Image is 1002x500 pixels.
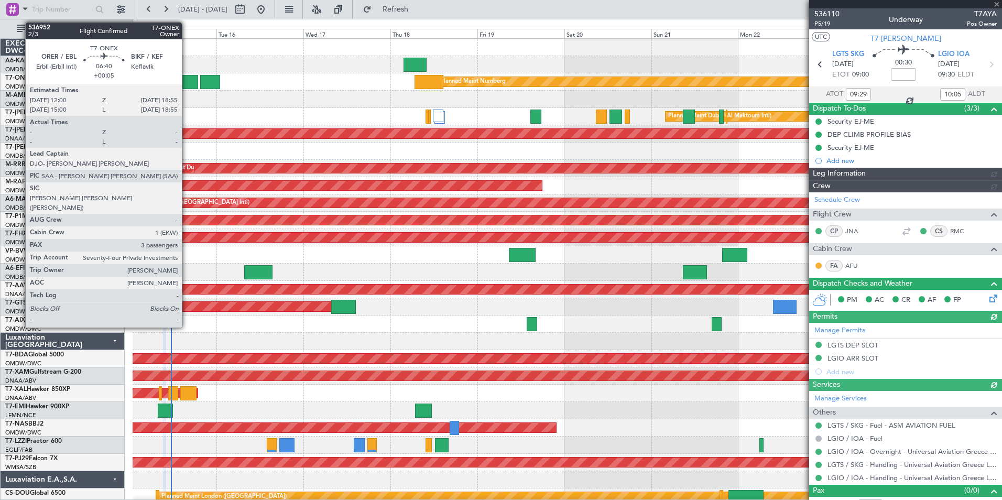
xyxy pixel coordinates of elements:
span: FP [953,295,961,306]
span: T7-BDA [5,352,28,358]
div: Planned Maint Dubai (Al Maktoum Intl) [158,126,261,142]
a: OMDW/DWC [5,83,41,91]
div: Sat 20 [564,29,651,38]
span: Pax [813,485,824,497]
span: T7-EMI [5,404,26,410]
a: T7-XAMGulfstream G-200 [5,369,81,375]
a: DNAA/ABV [5,377,36,385]
span: T7-PJ29 [5,455,29,462]
span: T7-LZZI [5,438,27,444]
a: OMDB/DXB [5,273,37,281]
a: A6-MAHGlobal 7500 [5,196,67,202]
div: Security EJ-ME [827,143,874,152]
span: Refresh [374,6,418,13]
div: Planned Maint [GEOGRAPHIC_DATA] ([GEOGRAPHIC_DATA] Intl) [74,195,249,211]
a: A6-EFIFalcon 7X [5,265,53,271]
span: A6-EFI [5,265,25,271]
span: 536110 [814,8,840,19]
span: A6-KAH [5,58,29,64]
div: DEP CLIMB PROFILE BIAS [827,130,911,139]
span: T7-FHX [5,231,27,237]
a: M-AMBRGlobal 5000 [5,92,68,99]
div: Mon 15 [129,29,216,38]
span: ALDT [968,89,985,100]
a: OMDW/DWC [5,256,41,264]
a: T7-FHXGlobal 5000 [5,231,63,237]
a: M-RAFIGlobal 7500 [5,179,63,185]
a: OMDW/DWC [5,187,41,194]
span: CR [901,295,910,306]
span: 09:30 [938,70,955,80]
span: M-AMBR [5,92,32,99]
span: ETOT [832,70,849,80]
span: T7-XAM [5,369,29,375]
button: Refresh [358,1,421,18]
span: 09:00 [852,70,869,80]
div: Security EJ-ME [827,117,874,126]
span: AC [875,295,884,306]
span: M-RAFI [5,179,27,185]
span: [DATE] [832,59,854,70]
a: T7-[PERSON_NAME]Global 6000 [5,127,102,133]
span: T7AYA [967,8,997,19]
a: CS-DOUGlobal 6500 [5,490,66,496]
button: All Aircraft [12,20,114,37]
div: Planned Maint Dubai (Al Maktoum Intl) [668,108,771,124]
a: OMDB/DXB [5,66,37,73]
span: [DATE] [938,59,960,70]
span: T7-NAS [5,421,28,427]
a: OMDW/DWC [5,429,41,437]
a: OMDB/DXB [5,204,37,212]
a: OMDB/DXB [5,152,37,160]
a: T7-NASBBJ2 [5,421,43,427]
span: PM [847,295,857,306]
span: T7-GTS [5,300,27,306]
div: [DATE] [135,21,153,30]
a: T7-EMIHawker 900XP [5,404,69,410]
a: M-RRRRGlobal 6000 [5,161,66,168]
a: VP-BVVBBJ1 [5,248,43,254]
a: T7-ONEXFalcon 8X [5,75,62,81]
button: UTC [812,32,830,41]
span: P5/19 [814,19,840,28]
span: T7-AAY [5,282,28,289]
div: Add new [826,156,997,165]
div: Thu 18 [390,29,477,38]
a: DNAA/ABV [5,394,36,402]
span: VP-BVV [5,248,28,254]
span: M-RRRR [5,161,30,168]
a: EGLF/FAB [5,446,32,454]
a: DNAA/ABV [5,135,36,143]
span: T7-P1MP [5,213,31,220]
span: ATOT [826,89,843,100]
span: T7-XAL [5,386,27,393]
a: T7-XALHawker 850XP [5,386,70,393]
a: T7-[PERSON_NAME]Global 7500 [5,110,102,116]
span: (3/3) [964,103,979,114]
span: T7-[PERSON_NAME] [5,144,66,150]
span: CS-DOU [5,490,30,496]
span: 00:30 [895,58,912,68]
span: Dispatch Checks and Weather [813,278,912,290]
span: AF [928,295,936,306]
span: T7-[PERSON_NAME] [5,127,66,133]
a: T7-PJ29Falcon 7X [5,455,58,462]
div: Tue 16 [216,29,303,38]
span: All Aircraft [27,25,111,32]
a: OMDW/DWC [5,169,41,177]
span: [DATE] - [DATE] [178,5,227,14]
div: Fri 19 [477,29,564,38]
a: OMDW/DWC [5,360,41,367]
a: OMDW/DWC [5,100,41,108]
a: OMDW/DWC [5,117,41,125]
span: A6-MAH [5,196,31,202]
a: LFMN/NCE [5,411,36,419]
a: T7-AAYGlobal 7500 [5,282,63,289]
span: T7-AIX [5,317,25,323]
a: T7-BDAGlobal 5000 [5,352,64,358]
a: OMDW/DWC [5,238,41,246]
a: OMDW/DWC [5,325,41,333]
span: (0/0) [964,485,979,496]
a: OMDW/DWC [5,308,41,316]
a: T7-AIXGlobal 5000 [5,317,61,323]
